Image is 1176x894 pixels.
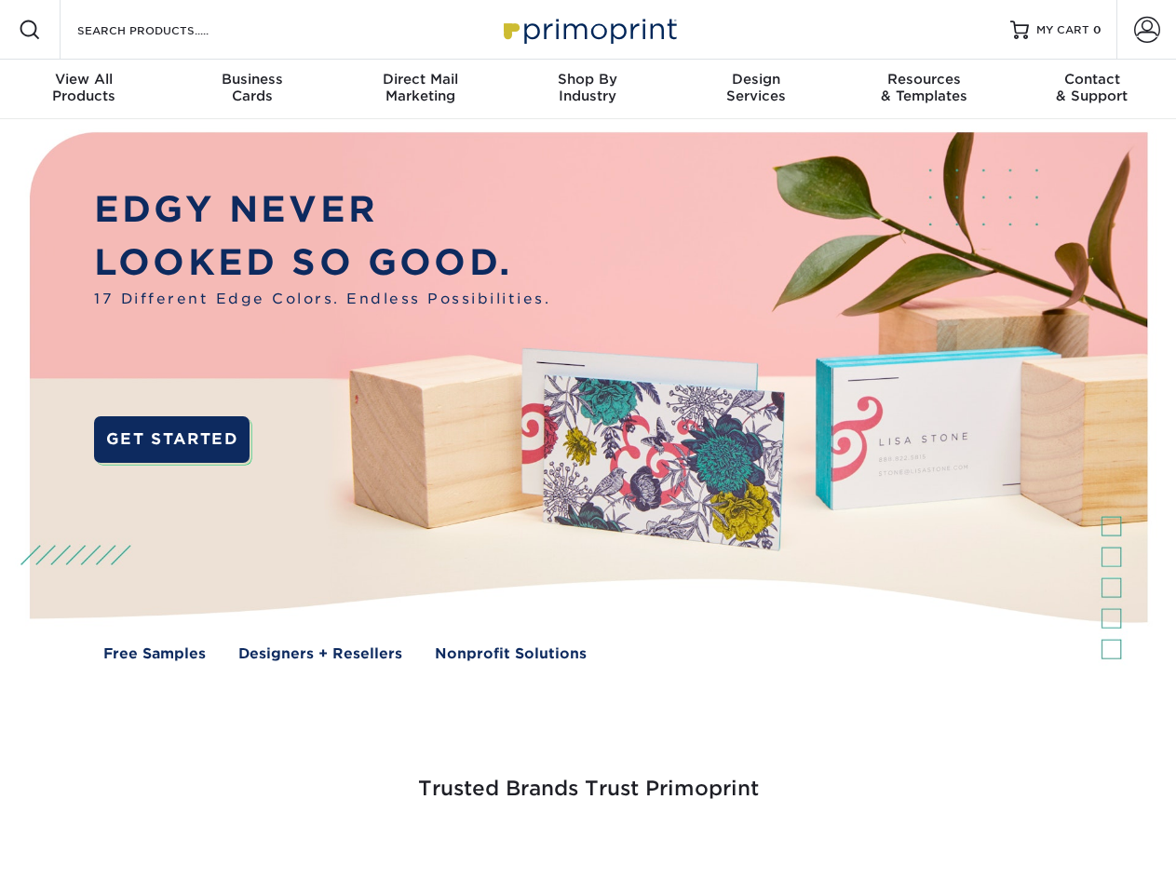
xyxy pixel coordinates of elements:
a: GET STARTED [94,416,250,463]
div: Marketing [336,71,504,104]
img: Primoprint [495,9,682,49]
div: Industry [504,71,671,104]
span: MY CART [1036,22,1089,38]
span: Direct Mail [336,71,504,88]
a: Shop ByIndustry [504,60,671,119]
h3: Trusted Brands Trust Primoprint [44,732,1133,823]
img: Mini [652,849,653,850]
div: & Templates [840,71,1007,104]
img: Freeform [279,849,280,850]
div: Services [672,71,840,104]
a: BusinessCards [168,60,335,119]
a: Contact& Support [1008,60,1176,119]
img: Goodwill [1006,849,1007,850]
p: EDGY NEVER [94,183,550,237]
img: Smoothie King [135,849,136,850]
span: Resources [840,71,1007,88]
a: Direct MailMarketing [336,60,504,119]
span: Business [168,71,335,88]
span: Shop By [504,71,671,88]
span: Contact [1008,71,1176,88]
img: Amazon [829,849,830,850]
p: LOOKED SO GOOD. [94,237,550,290]
a: DesignServices [672,60,840,119]
div: Cards [168,71,335,104]
div: & Support [1008,71,1176,104]
span: 17 Different Edge Colors. Endless Possibilities. [94,289,550,310]
a: Free Samples [103,643,206,665]
span: 0 [1093,23,1102,36]
a: Nonprofit Solutions [435,643,587,665]
span: Design [672,71,840,88]
a: Designers + Resellers [238,643,402,665]
input: SEARCH PRODUCTS..... [75,19,257,41]
img: Google [475,849,476,850]
a: Resources& Templates [840,60,1007,119]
